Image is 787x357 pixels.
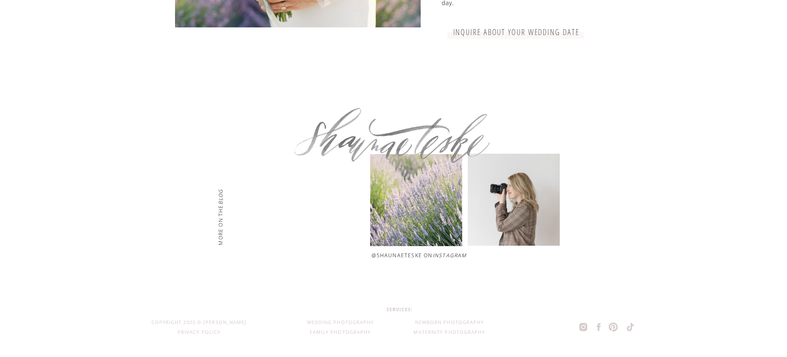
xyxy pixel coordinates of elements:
[216,155,224,245] p: more on the
[433,252,467,259] i: Instagram
[216,155,224,245] a: more on theblog
[386,306,413,312] b: services:
[177,328,221,338] a: Privacy Policy
[291,318,390,328] a: wedding photography
[451,27,582,38] a: inquire about your wedding date
[371,251,539,259] p: @shaunaeteske on
[371,251,539,259] a: @shaunaeteske onInstagram
[291,328,390,338] a: family photography
[150,318,249,328] div: copyright 2025 © [PERSON_NAME]
[400,318,499,328] a: Newborn photography
[217,189,224,205] i: blog
[400,328,499,338] a: Maternity Photography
